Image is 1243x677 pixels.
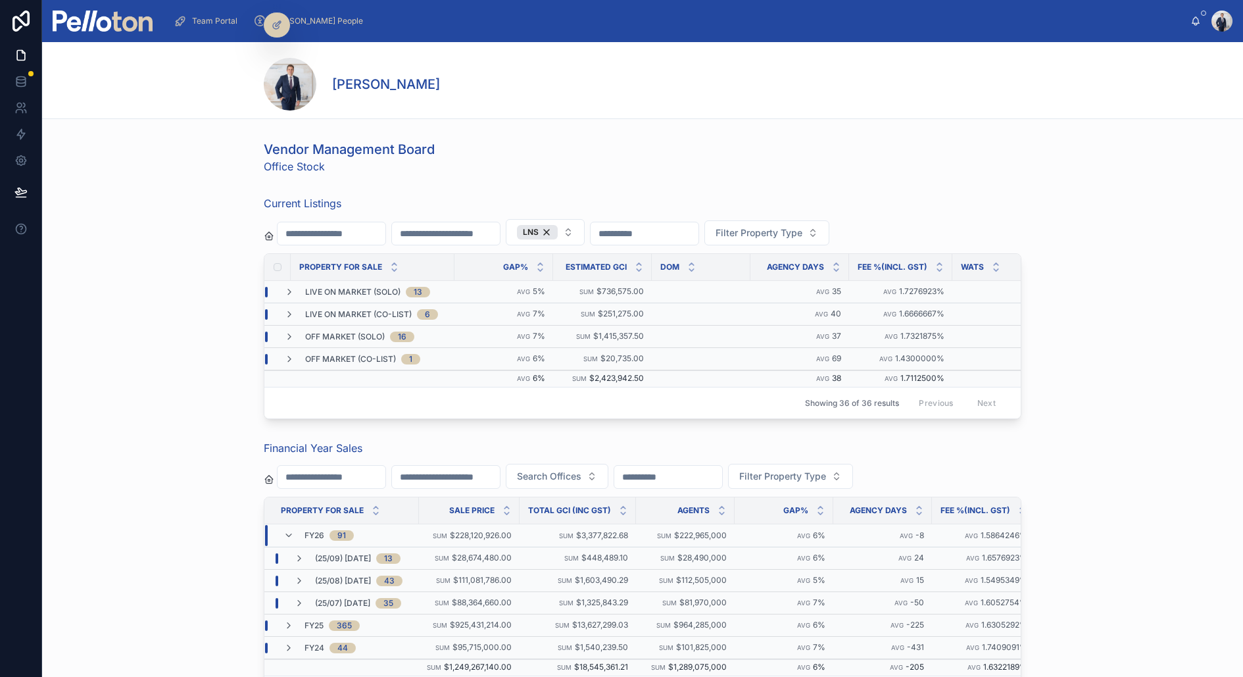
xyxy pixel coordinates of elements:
span: $964,285,000 [673,620,727,630]
small: Sum [576,333,591,340]
small: Sum [557,664,572,671]
span: Live On Market (Co-List) [305,309,412,320]
span: $1,289,075,000 [668,662,727,672]
span: $112,505,000 [676,575,727,585]
small: Avg [797,599,810,607]
span: (25/09) [DATE] [315,553,371,564]
small: Sum [559,532,573,539]
span: FY24 [305,643,324,653]
small: Avg [797,664,810,671]
span: $3,377,822.68 [576,530,628,540]
span: Live On Market (Solo) [305,287,401,297]
h1: [PERSON_NAME] [332,75,440,93]
span: Agency Days [767,262,824,272]
span: 6% [813,620,825,630]
small: Avg [816,333,829,340]
span: $20,735.00 [600,353,644,363]
span: Office Stock [264,159,435,174]
span: Property For Sale [299,262,382,272]
span: $1,540,239.50 [575,642,628,652]
span: $1,603,490.29 [575,575,628,585]
span: 1.6576923% [982,553,1027,563]
span: 6% [813,662,825,672]
small: Avg [879,355,892,363]
span: 6% [533,373,545,383]
span: 1.6305292% [981,620,1027,630]
span: Off Market (Solo) [305,332,385,342]
span: $1,325,843.29 [576,597,628,607]
span: (25/07) [DATE] [315,598,370,609]
h1: Vendor Management Board [264,140,435,159]
span: Search Offices [517,470,581,483]
small: Sum [659,644,673,651]
span: $736,575.00 [597,286,644,296]
span: Agency Days [850,505,907,516]
small: Avg [891,644,904,651]
span: Current Listings [264,195,341,211]
span: $925,431,214.00 [450,620,512,630]
div: 35 [383,598,393,609]
span: 37 [832,331,841,341]
span: $28,674,480.00 [452,553,512,563]
span: 7% [533,331,545,341]
small: Avg [816,375,829,382]
span: $88,364,660.00 [452,597,512,607]
small: Avg [900,532,913,539]
span: Total GCI (Inc GST) [528,505,611,516]
span: 7% [533,309,545,318]
small: Sum [583,355,598,363]
span: FY25 [305,620,324,631]
button: Unselect LNS [517,225,558,239]
span: Property For Sale [281,505,364,516]
span: Fee %(Incl. GST) [940,505,1010,516]
small: Sum [436,577,451,584]
small: Sum [433,532,447,539]
span: DOM [660,262,679,272]
span: -8 [915,530,924,540]
span: 1.4300000% [895,353,944,363]
small: Avg [898,555,912,562]
span: 1.6322189% [983,662,1027,672]
div: 16 [398,332,406,342]
span: Sale Price [449,505,495,516]
small: Sum [435,644,450,651]
small: Avg [797,532,810,539]
button: Select Button [704,220,829,245]
small: Avg [517,288,530,295]
span: $448,489.10 [581,553,628,563]
span: Financial Year Sales [264,440,362,456]
a: [PERSON_NAME] People [249,9,372,33]
div: 365 [337,620,352,631]
span: $222,965,000 [674,530,727,540]
small: Sum [558,577,572,584]
small: Sum [435,599,449,607]
div: 44 [337,643,348,653]
small: Sum [657,532,671,539]
img: App logo [53,11,153,32]
span: 5% [533,286,545,296]
span: Team Portal [192,16,237,26]
span: -431 [907,642,924,652]
a: Team Portal [170,9,247,33]
span: 1.6052754% [981,597,1027,607]
span: $251,275.00 [598,309,644,318]
span: [PERSON_NAME] People [272,16,363,26]
span: 6% [533,353,545,363]
span: 6% [813,530,825,540]
span: $13,627,299.03 [572,620,628,630]
span: Agents [677,505,710,516]
span: $81,970,000 [679,597,727,607]
small: Avg [966,555,979,562]
small: Sum [659,577,673,584]
small: Avg [965,577,978,584]
small: Avg [815,311,828,318]
span: $1,415,357.50 [593,331,644,341]
small: Avg [517,375,530,382]
small: Avg [966,644,979,651]
small: Avg [967,664,981,671]
button: Select Button [728,464,853,489]
small: Avg [883,288,896,295]
small: Avg [517,333,530,340]
div: 43 [384,576,395,586]
small: Sum [581,311,595,318]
